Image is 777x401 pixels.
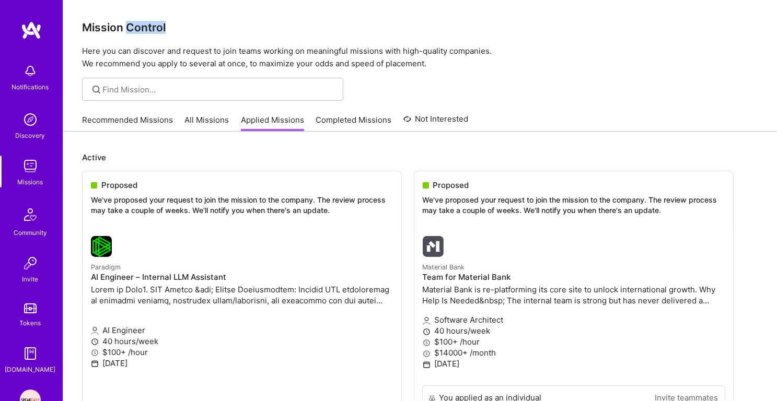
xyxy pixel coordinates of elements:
[423,195,725,215] p: We've proposed your request to join the mission to the company. The review process may take a cou...
[5,364,56,375] div: [DOMAIN_NAME]
[12,81,49,92] div: Notifications
[185,114,229,132] a: All Missions
[241,114,304,132] a: Applied Missions
[316,114,392,132] a: Completed Missions
[423,336,725,347] p: $100+ /hour
[423,314,725,325] p: Software Architect
[20,61,41,81] img: bell
[423,273,725,282] h4: Team for Material Bank
[91,336,393,347] p: 40 hours/week
[90,84,102,96] i: icon SearchGrey
[20,343,41,364] img: guide book
[82,152,758,163] p: Active
[91,263,121,271] small: Paradigm
[18,202,43,227] img: Community
[91,360,99,368] i: icon Calendar
[423,236,444,257] img: Material Bank company logo
[423,284,725,306] p: Material Bank is re-platforming its core site to unlock international growth. Why Help Is Needed&...
[91,325,393,336] p: AI Engineer
[24,303,37,313] img: tokens
[423,358,725,369] p: [DATE]
[414,228,733,385] a: Material Bank company logoMaterial BankTeam for Material BankMaterial Bank is re-platforming its ...
[103,84,335,95] input: Find Mission...
[20,156,41,176] img: teamwork
[20,253,41,274] img: Invite
[91,349,99,357] i: icon MoneyGray
[14,227,47,238] div: Community
[82,114,173,132] a: Recommended Missions
[423,339,431,347] i: icon MoneyGray
[20,109,41,130] img: discovery
[91,327,99,335] i: icon Applicant
[91,195,393,215] p: We've proposed your request to join the mission to the company. The review process may take a cou...
[82,21,758,34] h3: Mission Control
[433,180,469,191] span: Proposed
[91,236,112,257] img: Paradigm company logo
[423,361,431,369] i: icon Calendar
[91,284,393,306] p: Lorem ip Dolo1. SIT Ametco &adi; Elitse Doeiusmodtem: Incidid UTL etdoloremag al enimadmi veniamq...
[21,21,42,40] img: logo
[423,347,725,358] p: $14000+ /month
[423,350,431,358] i: icon MoneyGray
[82,45,758,70] p: Here you can discover and request to join teams working on meaningful missions with high-quality ...
[91,358,393,369] p: [DATE]
[423,317,431,325] i: icon Applicant
[91,347,393,358] p: $100+ /hour
[22,274,39,285] div: Invite
[18,176,43,187] div: Missions
[16,130,45,141] div: Discovery
[91,338,99,346] i: icon Clock
[20,317,41,328] div: Tokens
[423,263,465,271] small: Material Bank
[91,273,393,282] h4: AI Engineer – Internal LLM Assistant
[423,328,431,336] i: icon Clock
[403,113,469,132] a: Not Interested
[423,325,725,336] p: 40 hours/week
[101,180,137,191] span: Proposed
